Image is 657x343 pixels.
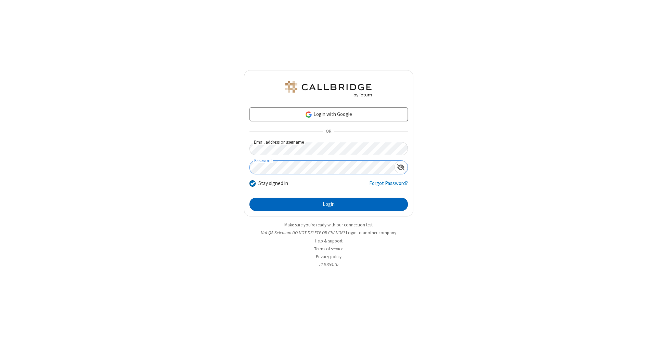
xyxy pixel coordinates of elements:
[315,238,343,244] a: Help & support
[244,261,413,268] li: v2.6.353.1b
[314,246,343,252] a: Terms of service
[305,111,312,118] img: google-icon.png
[284,222,373,228] a: Make sure you're ready with our connection test
[284,81,373,97] img: QA Selenium DO NOT DELETE OR CHANGE
[316,254,342,260] a: Privacy policy
[249,198,408,211] button: Login
[244,229,413,236] li: Not QA Selenium DO NOT DELETE OR CHANGE?
[369,180,408,193] a: Forgot Password?
[258,180,288,187] label: Stay signed in
[249,107,408,121] a: Login with Google
[346,229,396,236] button: Login to another company
[249,142,408,155] input: Email address or username
[323,127,334,136] span: OR
[250,161,394,174] input: Password
[394,161,408,173] div: Show password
